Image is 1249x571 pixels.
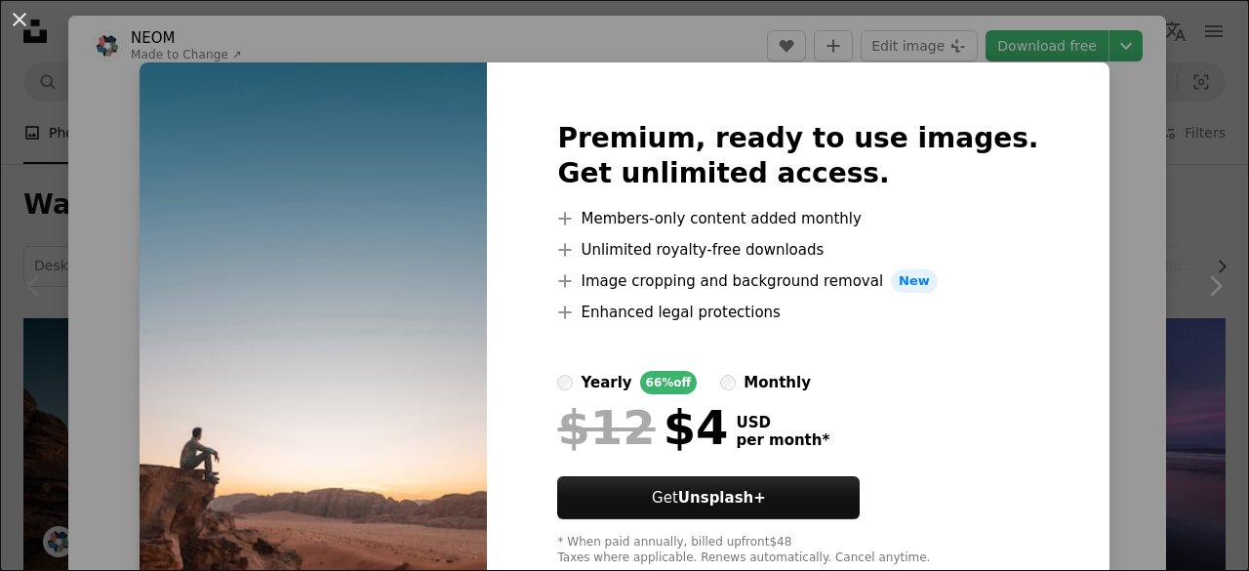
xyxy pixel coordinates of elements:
[557,121,1038,191] h2: Premium, ready to use images. Get unlimited access.
[557,269,1038,293] li: Image cropping and background removal
[640,371,698,394] div: 66% off
[891,269,938,293] span: New
[581,371,631,394] div: yearly
[557,535,1038,566] div: * When paid annually, billed upfront $48 Taxes where applicable. Renews automatically. Cancel any...
[736,414,829,431] span: USD
[744,371,811,394] div: monthly
[678,489,766,507] strong: Unsplash+
[557,301,1038,324] li: Enhanced legal protections
[557,207,1038,230] li: Members-only content added monthly
[557,402,728,453] div: $4
[557,238,1038,262] li: Unlimited royalty-free downloads
[557,402,655,453] span: $12
[557,375,573,390] input: yearly66%off
[557,476,860,519] button: GetUnsplash+
[720,375,736,390] input: monthly
[736,431,829,449] span: per month *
